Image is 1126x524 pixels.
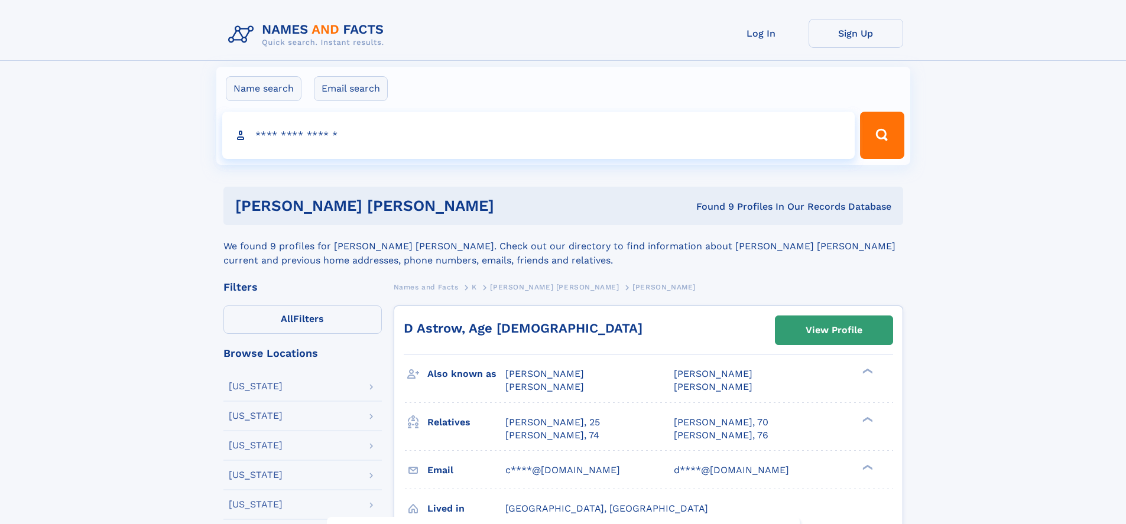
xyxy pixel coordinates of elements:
[223,305,382,334] label: Filters
[490,279,619,294] a: [PERSON_NAME] [PERSON_NAME]
[223,348,382,359] div: Browse Locations
[674,429,768,442] a: [PERSON_NAME], 76
[404,321,642,336] a: D Astrow, Age [DEMOGRAPHIC_DATA]
[229,441,283,450] div: [US_STATE]
[314,76,388,101] label: Email search
[859,415,874,423] div: ❯
[229,500,283,509] div: [US_STATE]
[427,412,505,432] h3: Relatives
[427,499,505,519] h3: Lived in
[632,283,696,291] span: [PERSON_NAME]
[505,416,600,429] a: [PERSON_NAME], 25
[427,364,505,384] h3: Also known as
[674,416,768,429] a: [PERSON_NAME], 70
[714,19,809,48] a: Log In
[505,368,584,379] span: [PERSON_NAME]
[472,279,477,294] a: K
[505,503,708,514] span: [GEOGRAPHIC_DATA], [GEOGRAPHIC_DATA]
[674,368,752,379] span: [PERSON_NAME]
[223,19,394,51] img: Logo Names and Facts
[229,382,283,391] div: [US_STATE]
[226,76,301,101] label: Name search
[490,283,619,291] span: [PERSON_NAME] [PERSON_NAME]
[222,112,855,159] input: search input
[674,381,752,392] span: [PERSON_NAME]
[223,225,903,268] div: We found 9 profiles for [PERSON_NAME] [PERSON_NAME]. Check out our directory to find information ...
[505,429,599,442] a: [PERSON_NAME], 74
[775,316,893,344] a: View Profile
[860,112,904,159] button: Search Button
[595,200,891,213] div: Found 9 Profiles In Our Records Database
[505,381,584,392] span: [PERSON_NAME]
[427,460,505,480] h3: Email
[809,19,903,48] a: Sign Up
[806,317,862,344] div: View Profile
[229,470,283,480] div: [US_STATE]
[281,313,293,324] span: All
[859,463,874,471] div: ❯
[223,282,382,292] div: Filters
[394,279,459,294] a: Names and Facts
[229,411,283,421] div: [US_STATE]
[472,283,477,291] span: K
[235,198,595,213] h1: [PERSON_NAME] [PERSON_NAME]
[859,367,874,375] div: ❯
